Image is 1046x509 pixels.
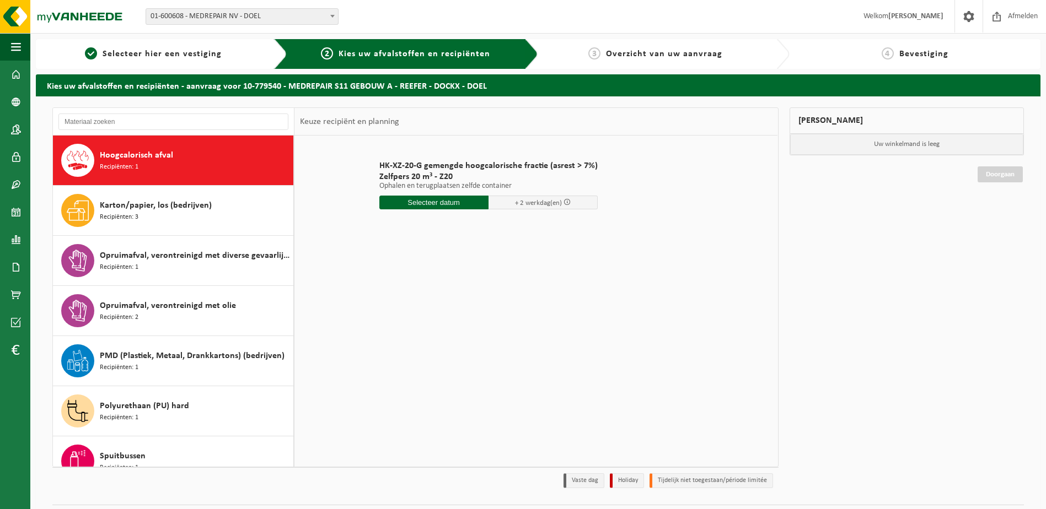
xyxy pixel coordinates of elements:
[100,249,291,262] span: Opruimafval, verontreinigd met diverse gevaarlijke afvalstoffen
[100,162,138,172] span: Recipiënten: 1
[100,450,146,463] span: Spuitbussen
[339,50,490,58] span: Kies uw afvalstoffen en recipiënten
[790,107,1024,134] div: [PERSON_NAME]
[294,108,405,136] div: Keuze recipiënt en planning
[100,413,138,423] span: Recipiënten: 1
[58,113,288,130] input: Materiaal zoeken
[588,47,600,59] span: 3
[100,362,138,373] span: Recipiënten: 1
[100,212,138,223] span: Recipiënten: 3
[53,336,294,386] button: PMD (Plastiek, Metaal, Drankkartons) (bedrijven) Recipiënten: 1
[53,136,294,186] button: Hoogcalorisch afval Recipiënten: 1
[103,50,222,58] span: Selecteer hier een vestiging
[53,236,294,286] button: Opruimafval, verontreinigd met diverse gevaarlijke afvalstoffen Recipiënten: 1
[610,473,644,488] li: Holiday
[606,50,722,58] span: Overzicht van uw aanvraag
[978,166,1023,182] a: Doorgaan
[379,196,489,209] input: Selecteer datum
[85,47,97,59] span: 1
[36,74,1040,96] h2: Kies uw afvalstoffen en recipiënten - aanvraag voor 10-779540 - MEDREPAIR S11 GEBOUW A - REEFER -...
[100,463,138,473] span: Recipiënten: 1
[100,149,173,162] span: Hoogcalorisch afval
[650,473,773,488] li: Tijdelijk niet toegestaan/période limitée
[888,12,943,20] strong: [PERSON_NAME]
[100,349,285,362] span: PMD (Plastiek, Metaal, Drankkartons) (bedrijven)
[41,47,265,61] a: 1Selecteer hier een vestiging
[790,134,1024,155] p: Uw winkelmand is leeg
[321,47,333,59] span: 2
[53,386,294,436] button: Polyurethaan (PU) hard Recipiënten: 1
[100,312,138,323] span: Recipiënten: 2
[379,160,598,171] span: HK-XZ-20-G gemengde hoogcalorische fractie (asrest > 7%)
[515,199,562,207] span: + 2 werkdag(en)
[146,9,338,24] span: 01-600608 - MEDREPAIR NV - DOEL
[100,299,236,312] span: Opruimafval, verontreinigd met olie
[53,186,294,236] button: Karton/papier, los (bedrijven) Recipiënten: 3
[379,182,598,190] p: Ophalen en terugplaatsen zelfde container
[53,286,294,336] button: Opruimafval, verontreinigd met olie Recipiënten: 2
[564,473,604,488] li: Vaste dag
[899,50,948,58] span: Bevestiging
[100,399,189,413] span: Polyurethaan (PU) hard
[379,171,598,182] span: Zelfpers 20 m³ - Z20
[100,262,138,273] span: Recipiënten: 1
[100,199,212,212] span: Karton/papier, los (bedrijven)
[53,436,294,486] button: Spuitbussen Recipiënten: 1
[882,47,894,59] span: 4
[146,8,339,25] span: 01-600608 - MEDREPAIR NV - DOEL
